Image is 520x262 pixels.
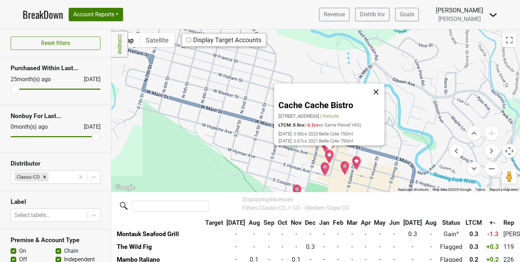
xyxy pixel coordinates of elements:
th: May: activate to sort column ascending [372,217,388,229]
div: Ellina [340,161,350,175]
div: Catch Steak Aspen [352,156,362,171]
th: Aug: activate to sort column ascending [247,217,262,229]
div: The Wild Fig [320,162,330,177]
button: Map camera controls [502,144,516,158]
td: - [387,240,401,253]
td: - [304,228,318,240]
td: - [331,228,345,240]
th: Jul: activate to sort column ascending [225,217,247,229]
a: Terms (opens in new tab) [475,188,485,191]
div: [DATE] [77,123,100,131]
td: - [262,240,276,253]
td: - [387,228,401,240]
a: Report a map error [490,188,518,191]
span: LTCM: 0.5cs [278,122,304,128]
div: Remove Classic-CO [41,172,48,182]
a: Cache Cache Bistro [278,101,353,111]
h3: Purchased Within Last... [11,65,100,72]
td: - [276,228,289,240]
div: [DATE]: 0.67cs 2021 Belle Cote 750ml [278,138,385,144]
td: Gain^ [438,228,464,240]
button: Move right [485,144,499,158]
th: Jan: activate to sort column ascending [317,217,331,229]
th: &nbsp;: activate to sort column ascending [115,217,203,229]
a: Website [322,113,339,119]
td: - [423,240,438,253]
a: Distrib Inv [355,8,389,21]
th: Jul: activate to sort column ascending [401,217,424,229]
td: - [345,228,359,240]
td: - [401,240,424,253]
td: - [359,228,372,240]
button: Reset filters [11,37,100,50]
button: Toggle fullscreen view [502,33,516,47]
span: -0.2cs [306,122,319,128]
td: - [247,240,262,253]
span: Classic-CO // CO - Western Slope CO [259,205,349,211]
div: 25 month(s) ago [11,75,67,84]
a: BreakDown [23,7,63,22]
th: Mar: activate to sort column ascending [345,217,359,229]
td: - [225,240,247,253]
div: Cache Cache Bistro [324,149,334,164]
th: Sep: activate to sort column ascending [262,217,276,229]
th: LTCM: activate to sort column ascending [464,217,484,229]
td: - [317,240,331,253]
h3: Nonbuy For Last... [11,112,100,120]
div: [DATE] [77,75,100,84]
h3: Label [11,198,100,206]
th: Status: activate to sort column ascending [438,217,464,229]
button: Drag Pegman onto the map to open Street View [502,169,516,184]
div: Display Target Accounts [186,36,261,44]
button: Move left [449,144,463,158]
div: [PERSON_NAME] [436,6,483,15]
td: - [276,240,289,253]
td: Flagged [438,240,464,253]
button: Zoom in [485,126,499,140]
td: 0.3 [401,228,424,240]
img: Dropdown Menu [489,11,497,19]
td: - [317,228,331,240]
img: Google [113,183,137,192]
button: Move up [467,126,481,140]
th: Nov: activate to sort column ascending [289,217,304,229]
th: Dec: activate to sort column ascending [304,217,318,229]
button: Keyboard shortcuts [398,187,428,192]
button: Show satellite imagery [140,33,175,47]
td: - [225,228,247,240]
th: Oct: activate to sort column ascending [276,217,289,229]
th: Aug: activate to sort column ascending [423,217,438,229]
a: Open this area in Google Maps (opens a new window) [113,183,137,192]
button: Zoom out [485,162,499,176]
th: Apr: activate to sort column ascending [359,217,372,229]
a: The Wild Fig [117,243,152,250]
a: Collapse [111,31,128,57]
button: Move down [467,162,481,176]
td: - [247,228,262,240]
td: - [345,240,359,253]
td: - [372,240,388,253]
td: 0.3 [304,240,318,253]
td: - [262,228,276,240]
span: [STREET_ADDRESS] [278,113,319,119]
a: Montauk Seafood Grill [117,230,179,238]
td: -1.3 [484,228,502,240]
div: [DATE]: 0.50cs 2023 Belle Cote 750ml [278,131,385,136]
span: Map data ©2025 Google [433,188,471,191]
td: - [372,228,388,240]
h3: Premise & Account Type [11,236,100,244]
th: Feb: activate to sort column ascending [331,217,345,229]
a: Goals [395,8,419,21]
label: On [19,247,26,255]
label: Chain [64,247,79,255]
a: Revenue [319,8,349,21]
div: ( vs Same Period YAG) [278,122,385,128]
span: | [320,113,321,119]
td: - [331,240,345,253]
th: Target: activate to sort column ascending [203,217,225,229]
th: Jun: activate to sort column ascending [387,217,401,229]
button: Close [368,84,385,101]
div: 0 month(s) ago [11,123,67,131]
th: +-: activate to sort column ascending [484,217,502,229]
